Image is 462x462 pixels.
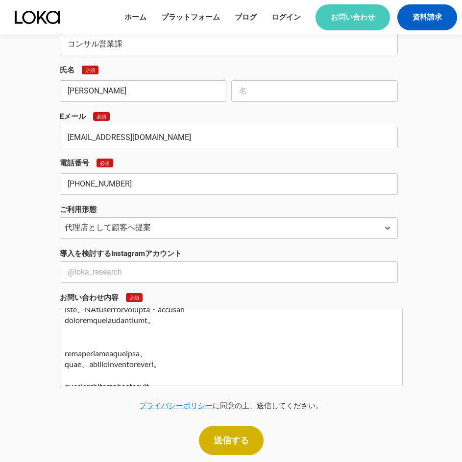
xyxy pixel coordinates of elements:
[271,12,301,23] a: ログイン
[124,12,146,23] a: ホーム
[60,112,86,122] p: Eメール
[60,158,89,168] p: 電話番号
[97,114,106,119] p: 必須
[85,67,95,73] p: 必須
[129,295,139,300] p: 必須
[231,80,398,102] input: 名
[60,80,226,102] input: 姓
[397,4,457,30] a: 資料請求
[139,401,213,410] a: プライバシーポリシー
[161,12,220,23] a: プラットフォーム
[316,4,390,30] a: お問い合わせ
[214,436,249,445] p: 送信する
[60,173,398,195] input: 電話番号をご入力ください
[60,65,74,75] p: 氏名
[235,12,257,23] a: ブログ
[60,127,398,148] input: メールアドレスをご入力ください
[60,249,182,259] p: 導入を検討するInstagramアカウント
[60,205,97,215] p: ご利用形態
[199,426,264,455] button: 送信する
[100,160,110,166] p: 必須
[60,261,398,283] input: @loka_research
[60,34,398,55] input: 部署名をご入力ください
[60,401,403,411] p: に同意の上、送信してください。
[60,293,119,303] p: お問い合わせ内容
